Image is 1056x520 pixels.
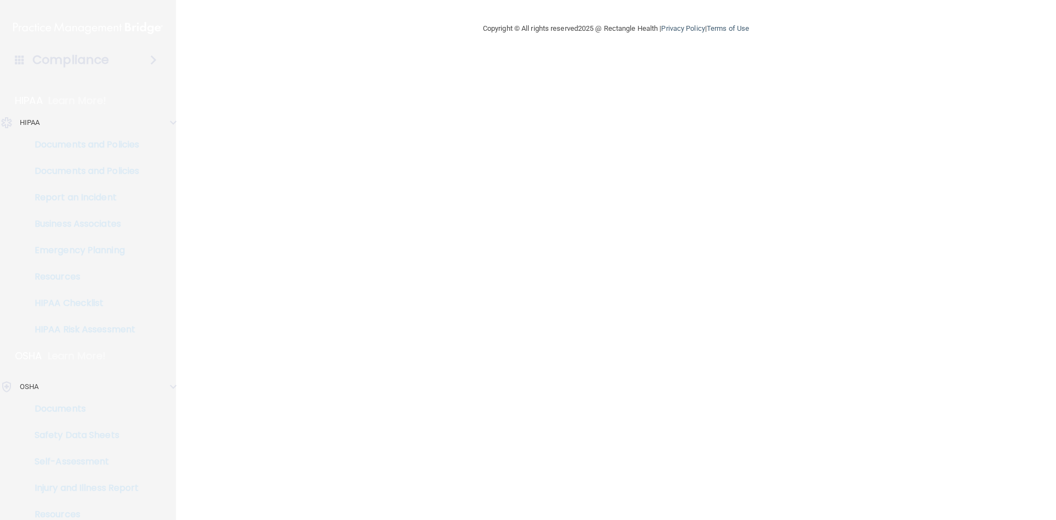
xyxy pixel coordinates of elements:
[20,380,38,393] p: OSHA
[48,349,106,363] p: Learn More!
[7,298,157,309] p: HIPAA Checklist
[20,116,40,129] p: HIPAA
[7,456,157,467] p: Self-Assessment
[7,430,157,441] p: Safety Data Sheets
[7,509,157,520] p: Resources
[7,245,157,256] p: Emergency Planning
[7,139,157,150] p: Documents and Policies
[48,94,107,107] p: Learn More!
[32,52,109,68] h4: Compliance
[7,192,157,203] p: Report an Incident
[13,17,163,39] img: PMB logo
[661,24,705,32] a: Privacy Policy
[415,11,817,46] div: Copyright © All rights reserved 2025 @ Rectangle Health | |
[7,324,157,335] p: HIPAA Risk Assessment
[7,218,157,229] p: Business Associates
[15,349,42,363] p: OSHA
[7,166,157,177] p: Documents and Policies
[15,94,43,107] p: HIPAA
[7,483,157,494] p: Injury and Illness Report
[707,24,749,32] a: Terms of Use
[7,271,157,282] p: Resources
[7,403,157,414] p: Documents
